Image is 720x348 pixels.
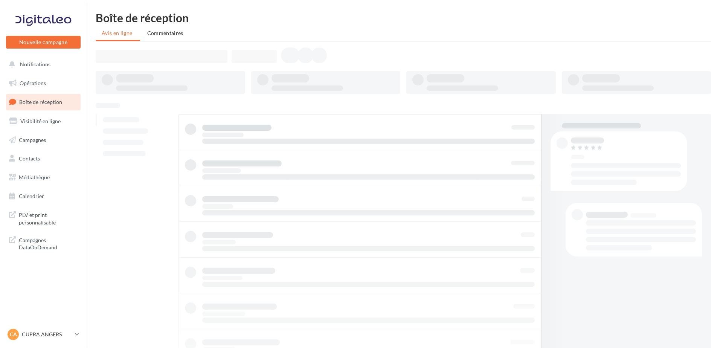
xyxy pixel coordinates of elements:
[5,75,82,91] a: Opérations
[96,12,711,23] div: Boîte de réception
[5,188,82,204] a: Calendrier
[20,80,46,86] span: Opérations
[6,327,81,342] a: CA CUPRA ANGERS
[5,132,82,148] a: Campagnes
[22,331,72,338] p: CUPRA ANGERS
[147,30,183,36] span: Commentaires
[19,235,78,251] span: Campagnes DataOnDemand
[5,169,82,185] a: Médiathèque
[5,94,82,110] a: Boîte de réception
[5,207,82,229] a: PLV et print personnalisable
[20,61,50,67] span: Notifications
[19,155,40,162] span: Contacts
[20,118,61,124] span: Visibilité en ligne
[19,136,46,143] span: Campagnes
[5,232,82,254] a: Campagnes DataOnDemand
[5,56,79,72] button: Notifications
[10,331,17,338] span: CA
[5,113,82,129] a: Visibilité en ligne
[19,193,44,199] span: Calendrier
[19,210,78,226] span: PLV et print personnalisable
[19,174,50,180] span: Médiathèque
[6,36,81,49] button: Nouvelle campagne
[5,151,82,166] a: Contacts
[19,99,62,105] span: Boîte de réception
